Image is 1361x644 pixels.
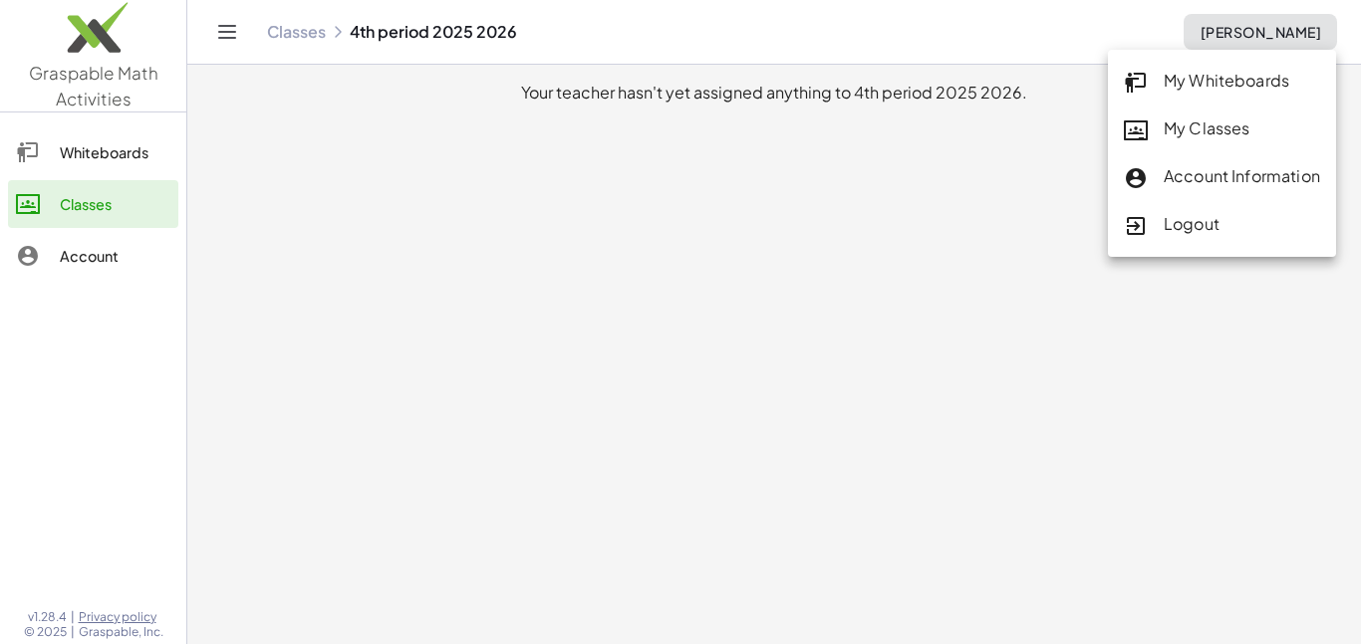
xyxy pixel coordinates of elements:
[8,232,178,280] a: Account
[60,192,170,216] div: Classes
[60,140,170,164] div: Whiteboards
[8,180,178,228] a: Classes
[1124,69,1320,95] div: My Whiteboards
[203,81,1345,105] div: Your teacher hasn't yet assigned anything to 4th period 2025 2026.
[1108,58,1336,106] a: My Whiteboards
[1124,164,1320,190] div: Account Information
[29,62,158,109] span: Graspable Math Activities
[28,609,67,625] span: v1.28.4
[79,624,163,640] span: Graspable, Inc.
[8,128,178,176] a: Whiteboards
[1108,106,1336,153] a: My Classes
[211,16,243,48] button: Toggle navigation
[1124,212,1320,238] div: Logout
[267,22,326,42] a: Classes
[60,244,170,268] div: Account
[1184,14,1337,50] button: [PERSON_NAME]
[24,624,67,640] span: © 2025
[71,624,75,640] span: |
[1200,23,1321,41] span: [PERSON_NAME]
[71,609,75,625] span: |
[1124,116,1320,142] div: My Classes
[79,609,163,625] a: Privacy policy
